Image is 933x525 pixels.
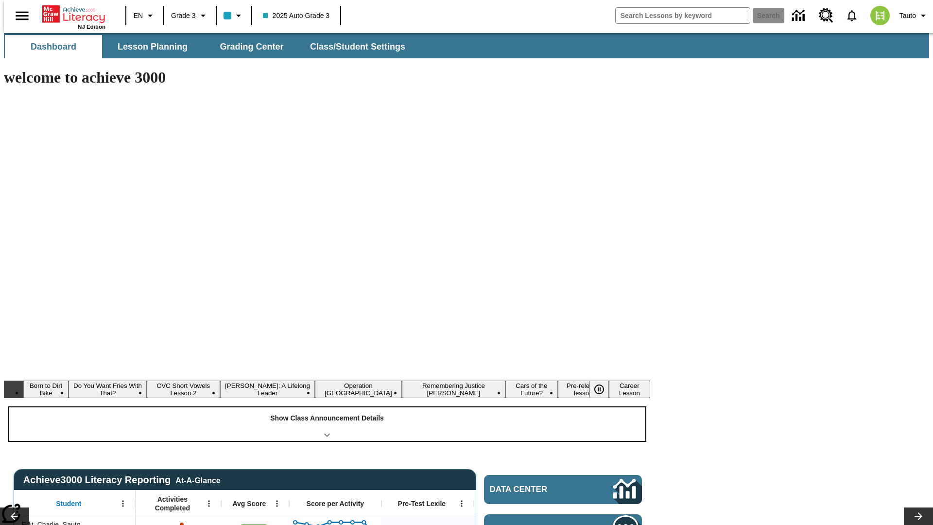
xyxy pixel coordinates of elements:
button: Pause [589,381,609,398]
button: Class color is light blue. Change class color [220,7,248,24]
button: Slide 1 Born to Dirt Bike [23,381,69,398]
span: Avg Score [232,499,266,508]
img: avatar image [870,6,890,25]
p: Show Class Announcement Details [270,413,384,423]
button: Open Menu [270,496,284,511]
span: Pre-Test Lexile [398,499,446,508]
div: Pause [589,381,619,398]
a: Home [42,4,105,24]
button: Lesson carousel, Next [904,507,933,525]
span: Activities Completed [140,495,205,512]
button: Select a new avatar [864,3,896,28]
button: Slide 7 Cars of the Future? [505,381,558,398]
button: Slide 6 Remembering Justice O'Connor [402,381,505,398]
button: Open side menu [8,1,36,30]
span: Grade 3 [171,11,196,21]
button: Lesson Planning [104,35,201,58]
div: SubNavbar [4,35,414,58]
div: Home [42,3,105,30]
div: Show Class Announcement Details [9,407,645,441]
button: Language: EN, Select a language [129,7,160,24]
span: 2025 Auto Grade 3 [263,11,330,21]
button: Dashboard [5,35,102,58]
input: search field [616,8,750,23]
span: Student [56,499,81,508]
span: NJ Edition [78,24,105,30]
div: At-A-Glance [175,474,220,485]
span: Achieve3000 Literacy Reporting [23,474,221,486]
button: Slide 8 Pre-release lesson [558,381,609,398]
a: Resource Center, Will open in new tab [813,2,839,29]
span: Tauto [899,11,916,21]
div: SubNavbar [4,33,929,58]
span: EN [134,11,143,21]
h1: welcome to achieve 3000 [4,69,650,87]
a: Data Center [786,2,813,29]
button: Open Menu [116,496,130,511]
button: Slide 2 Do You Want Fries With That? [69,381,146,398]
button: Slide 9 Career Lesson [609,381,650,398]
button: Slide 3 CVC Short Vowels Lesson 2 [147,381,220,398]
button: Grade: Grade 3, Select a grade [167,7,213,24]
button: Grading Center [203,35,300,58]
span: Score per Activity [307,499,364,508]
button: Profile/Settings [896,7,933,24]
button: Open Menu [454,496,469,511]
button: Open Menu [202,496,216,511]
a: Notifications [839,3,864,28]
button: Slide 5 Operation London Bridge [315,381,402,398]
button: Slide 4 Dianne Feinstein: A Lifelong Leader [220,381,315,398]
span: Data Center [490,485,581,494]
button: Class/Student Settings [302,35,413,58]
a: Data Center [484,475,642,504]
